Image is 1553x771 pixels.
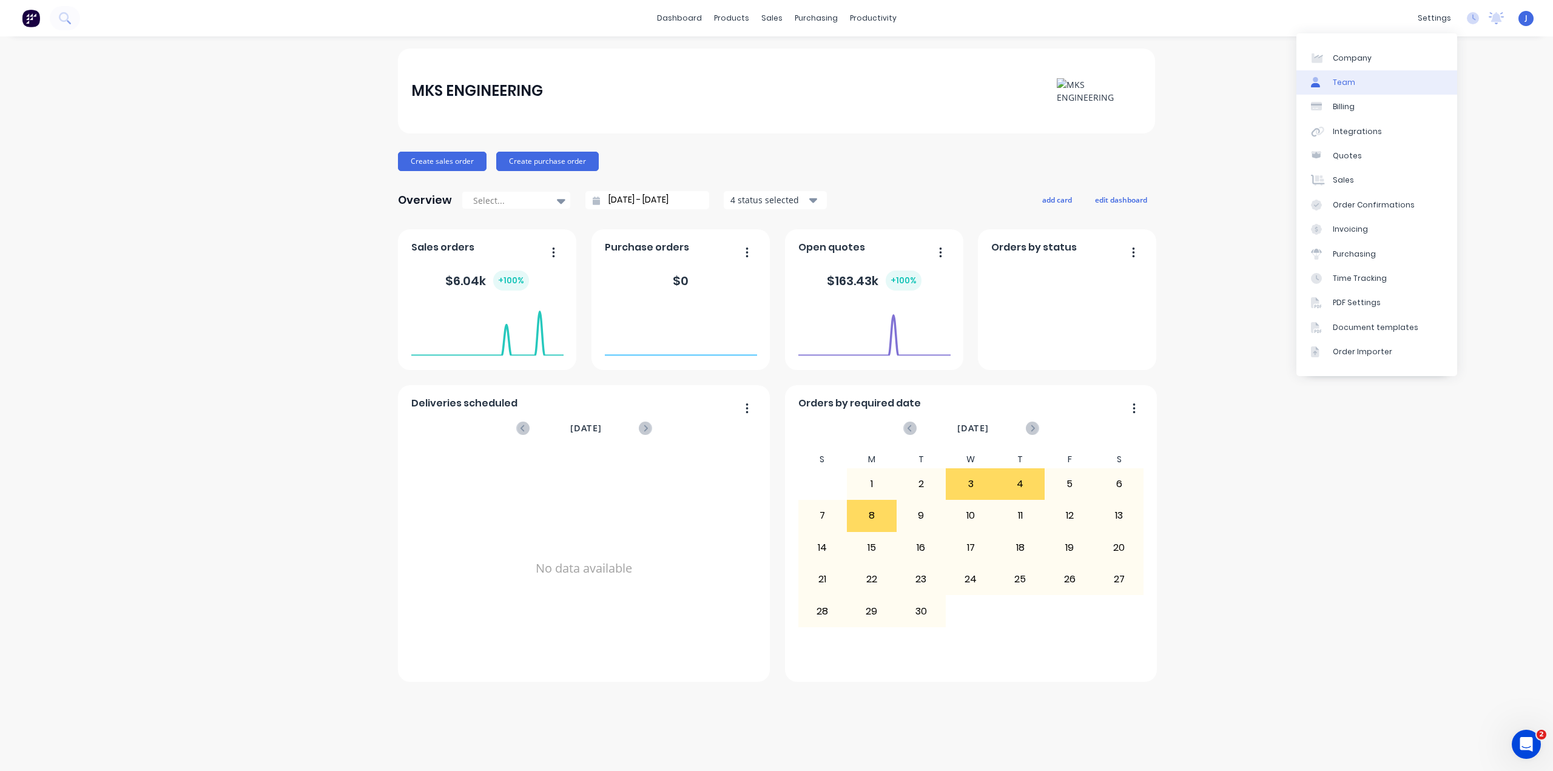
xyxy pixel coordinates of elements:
[1333,346,1392,357] div: Order Importer
[1296,45,1457,70] a: Company
[897,451,946,468] div: T
[605,240,689,255] span: Purchase orders
[798,596,847,626] div: 28
[847,469,896,499] div: 1
[1034,192,1080,207] button: add card
[897,596,946,626] div: 30
[1094,451,1144,468] div: S
[995,451,1045,468] div: T
[1296,266,1457,291] a: Time Tracking
[798,240,865,255] span: Open quotes
[1412,9,1457,27] div: settings
[1087,192,1155,207] button: edit dashboard
[1095,533,1144,563] div: 20
[957,422,989,435] span: [DATE]
[1333,200,1415,210] div: Order Confirmations
[651,9,708,27] a: dashboard
[1333,101,1355,112] div: Billing
[844,9,903,27] div: productivity
[1095,469,1144,499] div: 6
[1333,322,1418,333] div: Document templates
[897,500,946,531] div: 9
[1045,564,1094,594] div: 26
[1296,315,1457,340] a: Document templates
[445,271,529,291] div: $ 6.04k
[946,451,995,468] div: W
[1095,500,1144,531] div: 13
[1045,533,1094,563] div: 19
[1296,70,1457,95] a: Team
[996,500,1045,531] div: 11
[827,271,921,291] div: $ 163.43k
[22,9,40,27] img: Factory
[496,152,599,171] button: Create purchase order
[1512,730,1541,759] iframe: Intercom live chat
[1333,224,1368,235] div: Invoicing
[708,9,755,27] div: products
[730,194,807,206] div: 4 status selected
[1057,78,1142,104] img: MKS ENGINEERING
[1333,273,1387,284] div: Time Tracking
[946,469,995,499] div: 3
[946,533,995,563] div: 17
[493,271,529,291] div: + 100 %
[1296,144,1457,168] a: Quotes
[673,272,689,290] div: $ 0
[1333,126,1382,137] div: Integrations
[847,533,896,563] div: 15
[996,533,1045,563] div: 18
[1296,168,1457,192] a: Sales
[1296,120,1457,144] a: Integrations
[1296,291,1457,315] a: PDF Settings
[798,533,847,563] div: 14
[1296,340,1457,364] a: Order Importer
[1333,249,1376,260] div: Purchasing
[1045,451,1094,468] div: F
[847,596,896,626] div: 29
[1296,217,1457,241] a: Invoicing
[724,191,827,209] button: 4 status selected
[398,188,452,212] div: Overview
[411,451,757,686] div: No data available
[996,469,1045,499] div: 4
[886,271,921,291] div: + 100 %
[946,564,995,594] div: 24
[847,500,896,531] div: 8
[570,422,602,435] span: [DATE]
[1296,193,1457,217] a: Order Confirmations
[411,396,517,411] span: Deliveries scheduled
[789,9,844,27] div: purchasing
[798,500,847,531] div: 7
[1333,297,1381,308] div: PDF Settings
[798,564,847,594] div: 21
[411,79,543,103] div: MKS ENGINEERING
[411,240,474,255] span: Sales orders
[897,469,946,499] div: 2
[1095,564,1144,594] div: 27
[991,240,1077,255] span: Orders by status
[1296,95,1457,119] a: Billing
[798,396,921,411] span: Orders by required date
[1333,150,1362,161] div: Quotes
[1296,241,1457,266] a: Purchasing
[1525,13,1528,24] span: J
[1333,77,1355,88] div: Team
[755,9,789,27] div: sales
[847,564,896,594] div: 22
[847,451,897,468] div: M
[897,533,946,563] div: 16
[1333,53,1372,64] div: Company
[1333,175,1354,186] div: Sales
[798,451,847,468] div: S
[996,564,1045,594] div: 25
[398,152,487,171] button: Create sales order
[1537,730,1546,739] span: 2
[897,564,946,594] div: 23
[946,500,995,531] div: 10
[1045,500,1094,531] div: 12
[1045,469,1094,499] div: 5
